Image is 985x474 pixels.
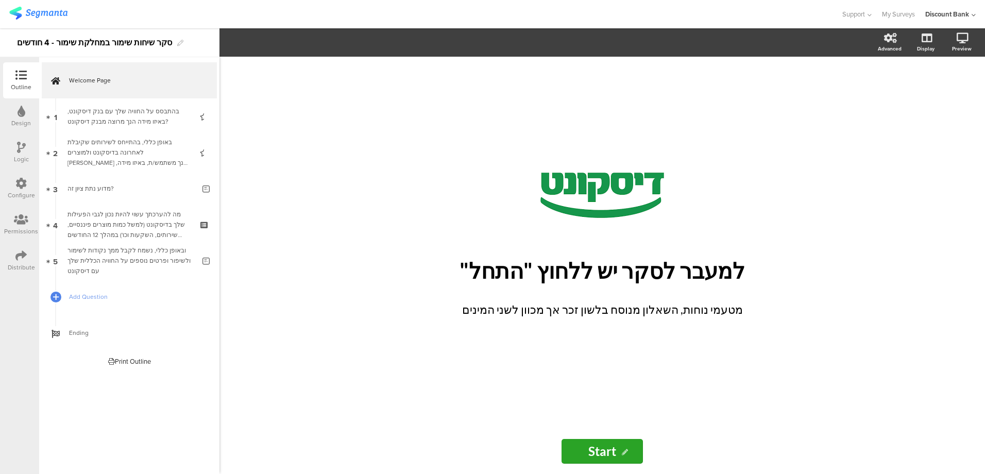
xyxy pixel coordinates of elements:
div: Outline [11,82,31,92]
div: באופן כללי, בהתייחס לשירותים שקיבלת לאחרונה בדיסקונט ולמוצרים בהם הנך משתמש/ת, באיזו מידה, הפניות... [67,137,191,168]
span: 5 [53,255,58,266]
span: 2 [53,147,58,158]
div: Discount Bank [925,9,969,19]
div: סקר שיחות שימור במחלקת שימור - 4 חודשים [17,35,172,51]
div: Distribute [8,263,35,272]
div: מה להערכתך עשוי להיות נכון לגבי הפעילות שלך בדיסקונט (למשל כמות מוצרים פיננסיים, שירותים, השקעות ... [67,209,191,240]
div: Print Outline [108,357,151,366]
div: Configure [8,191,35,200]
a: 5 ובאופן כללי, נשמח לקבל ממך נקודות לשימור ולשיפור ופרטים נוספים על החוויה הכללית שלך עם דיסקונט [42,243,217,279]
div: Design [11,118,31,128]
a: Welcome Page [42,62,217,98]
a: 4 מה להערכתך עשוי להיות נכון לגבי הפעילות שלך בדיסקונט (למשל כמות מוצרים פיננסיים, שירותים, השקעו... [42,207,217,243]
p: מטעמי נוחות, השאלון מנוסח בלשון זכר אך מכוון לשני המינים [422,301,783,318]
span: Ending [69,328,201,338]
p: למעבר לסקר יש ללחוץ "התחל" [412,258,793,284]
div: Preview [952,45,972,53]
span: Support [842,9,865,19]
span: Welcome Page [69,75,201,86]
div: ובאופן כללי, נשמח לקבל ממך נקודות לשימור ולשיפור ופרטים נוספים על החוויה הכללית שלך עם דיסקונט [67,245,195,276]
span: 4 [53,219,58,230]
div: Permissions [4,227,38,236]
span: 1 [54,111,57,122]
span: 3 [53,183,58,194]
div: Advanced [878,45,902,53]
img: segmanta logo [9,7,67,20]
div: Display [917,45,935,53]
a: 1 בהתבסס על החוויה שלך עם בנק דיסקונט, באיזו מידה הנך מרוצה מבנק דיסקונט? [42,98,217,134]
div: Logic [14,155,29,164]
span: Add Question [69,292,201,302]
div: מדוע נתת ציון זה? [67,183,195,194]
input: Start [562,439,643,464]
a: 2 באופן כללי, בהתייחס לשירותים שקיבלת לאחרונה בדיסקונט ולמוצרים [PERSON_NAME] הנך משתמש/ת, באיזו ... [42,134,217,171]
div: בהתבסס על החוויה שלך עם בנק דיסקונט, באיזו מידה הנך מרוצה מבנק דיסקונט? [67,106,191,127]
a: 3 מדוע נתת ציון זה? [42,171,217,207]
a: Ending [42,315,217,351]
